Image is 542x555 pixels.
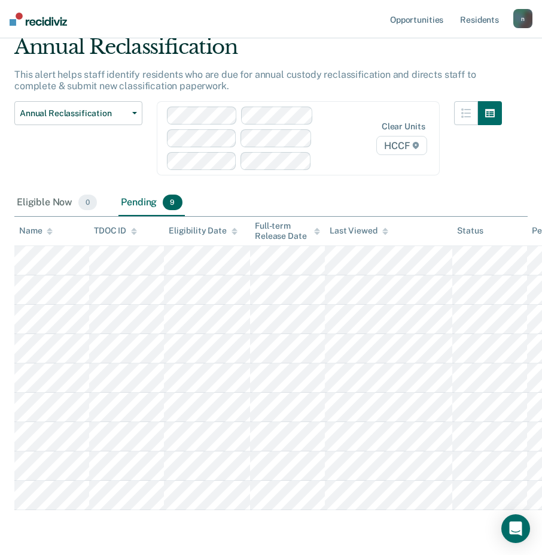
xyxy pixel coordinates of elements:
[169,226,237,236] div: Eligibility Date
[382,122,425,132] div: Clear units
[78,195,97,210] span: 0
[501,514,530,543] div: Open Intercom Messenger
[10,13,67,26] img: Recidiviz
[457,226,483,236] div: Status
[19,226,53,236] div: Name
[14,69,476,92] p: This alert helps staff identify residents who are due for annual custody reclassification and dir...
[255,221,320,241] div: Full-term Release Date
[118,190,184,216] div: Pending9
[376,136,427,155] span: HCCF
[330,226,388,236] div: Last Viewed
[163,195,182,210] span: 9
[14,101,142,125] button: Annual Reclassification
[14,190,99,216] div: Eligible Now0
[94,226,137,236] div: TDOC ID
[20,108,127,119] span: Annual Reclassification
[14,35,502,69] div: Annual Reclassification
[513,9,532,28] button: n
